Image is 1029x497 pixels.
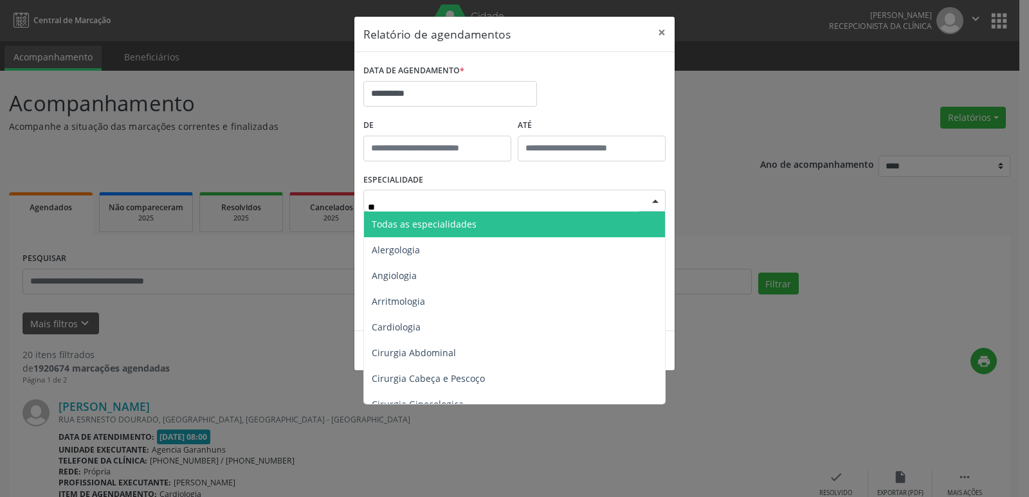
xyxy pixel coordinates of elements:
[372,295,425,307] span: Arritmologia
[372,372,485,384] span: Cirurgia Cabeça e Pescoço
[372,244,420,256] span: Alergologia
[363,116,511,136] label: De
[372,321,421,333] span: Cardiologia
[363,26,511,42] h5: Relatório de agendamentos
[363,170,423,190] label: ESPECIALIDADE
[363,61,464,81] label: DATA DE AGENDAMENTO
[372,269,417,282] span: Angiologia
[649,17,675,48] button: Close
[372,398,464,410] span: Cirurgia Ginecologica
[518,116,666,136] label: ATÉ
[372,218,477,230] span: Todas as especialidades
[372,347,456,359] span: Cirurgia Abdominal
